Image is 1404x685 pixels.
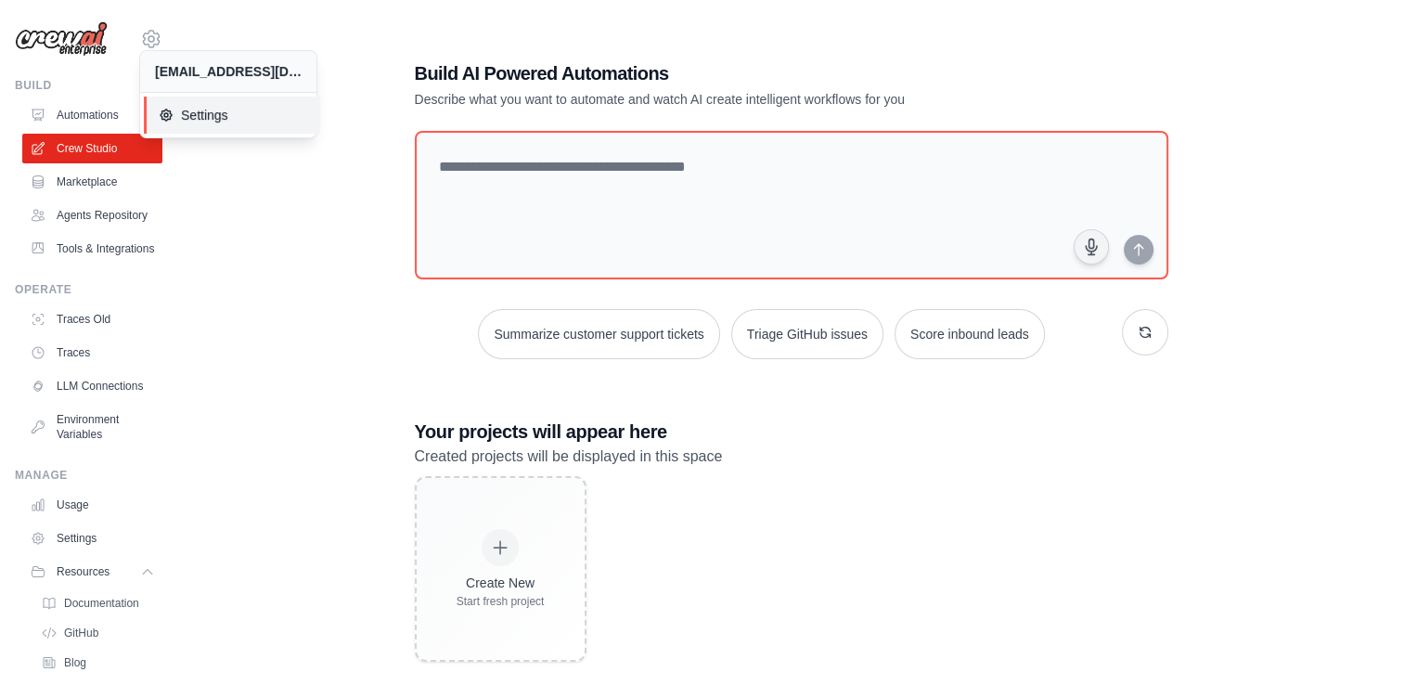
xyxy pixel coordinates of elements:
[155,62,302,81] div: [EMAIL_ADDRESS][DOMAIN_NAME]
[415,60,1038,86] h1: Build AI Powered Automations
[22,100,162,130] a: Automations
[33,590,162,616] a: Documentation
[457,574,545,592] div: Create New
[22,490,162,520] a: Usage
[22,371,162,401] a: LLM Connections
[1074,229,1109,265] button: Click to speak your automation idea
[15,282,162,297] div: Operate
[415,90,1038,109] p: Describe what you want to automate and watch AI create intelligent workflows for you
[22,523,162,553] a: Settings
[22,405,162,449] a: Environment Variables
[144,97,320,134] a: Settings
[22,304,162,334] a: Traces Old
[457,594,545,609] div: Start fresh project
[159,106,305,124] span: Settings
[22,338,162,368] a: Traces
[64,655,86,670] span: Blog
[15,78,162,93] div: Build
[22,200,162,230] a: Agents Repository
[731,309,883,359] button: Triage GitHub issues
[895,309,1045,359] button: Score inbound leads
[1311,596,1404,685] iframe: Chat Widget
[64,596,139,611] span: Documentation
[15,468,162,483] div: Manage
[33,620,162,646] a: GitHub
[415,419,1168,445] h3: Your projects will appear here
[22,167,162,197] a: Marketplace
[64,626,98,640] span: GitHub
[1122,309,1168,355] button: Get new suggestions
[15,21,108,57] img: Logo
[22,134,162,163] a: Crew Studio
[478,309,719,359] button: Summarize customer support tickets
[22,557,162,587] button: Resources
[33,650,162,676] a: Blog
[415,445,1168,469] p: Created projects will be displayed in this space
[22,234,162,264] a: Tools & Integrations
[57,564,109,579] span: Resources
